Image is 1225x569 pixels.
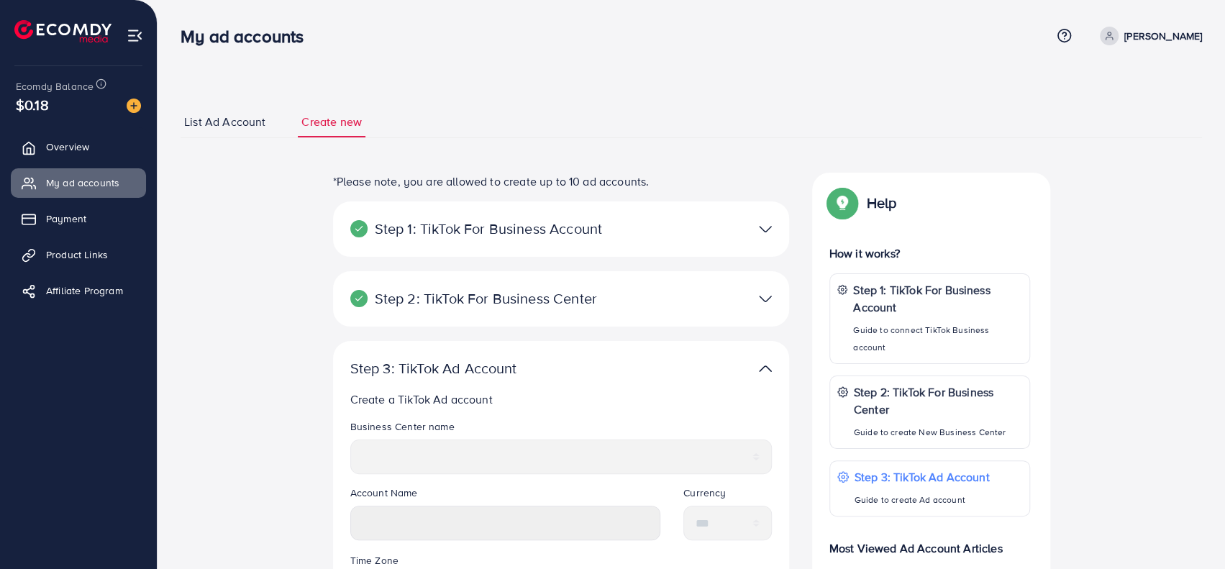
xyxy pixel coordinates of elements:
p: How it works? [829,245,1030,262]
p: Guide to create New Business Center [854,424,1022,441]
p: Help [867,194,897,211]
p: Guide to create Ad account [855,491,990,509]
img: TikTok partner [759,288,772,309]
span: Payment [46,211,86,226]
span: Affiliate Program [46,283,123,298]
p: Most Viewed Ad Account Articles [829,528,1030,557]
a: [PERSON_NAME] [1094,27,1202,45]
p: Step 2: TikTok For Business Center [350,290,624,307]
span: $0.18 [16,94,49,115]
legend: Business Center name [350,419,772,440]
p: Guide to connect TikTok Business account [853,322,1021,356]
p: Step 1: TikTok For Business Account [853,281,1021,316]
p: *Please note, you are allowed to create up to 10 ad accounts. [333,173,789,190]
a: Overview [11,132,146,161]
p: Step 1: TikTok For Business Account [350,220,624,237]
span: List Ad Account [184,114,265,130]
a: My ad accounts [11,168,146,197]
p: Create a TikTok Ad account [350,391,778,408]
a: Product Links [11,240,146,269]
span: Create new [301,114,362,130]
span: Overview [46,140,89,154]
span: Ecomdy Balance [16,79,94,94]
img: TikTok partner [759,219,772,240]
legend: Currency [683,486,772,506]
span: My ad accounts [46,176,119,190]
legend: Account Name [350,486,661,506]
a: Affiliate Program [11,276,146,305]
span: Product Links [46,247,108,262]
img: logo [14,20,111,42]
img: TikTok partner [759,358,772,379]
label: Time Zone [350,553,399,568]
iframe: Chat [1164,504,1214,558]
p: Step 3: TikTok Ad Account [855,468,990,486]
img: Popup guide [829,190,855,216]
p: [PERSON_NAME] [1124,27,1202,45]
a: Payment [11,204,146,233]
h3: My ad accounts [181,26,315,47]
p: Step 3: TikTok Ad Account [350,360,624,377]
img: image [127,99,141,113]
img: menu [127,27,143,44]
p: Step 2: TikTok For Business Center [854,383,1022,418]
